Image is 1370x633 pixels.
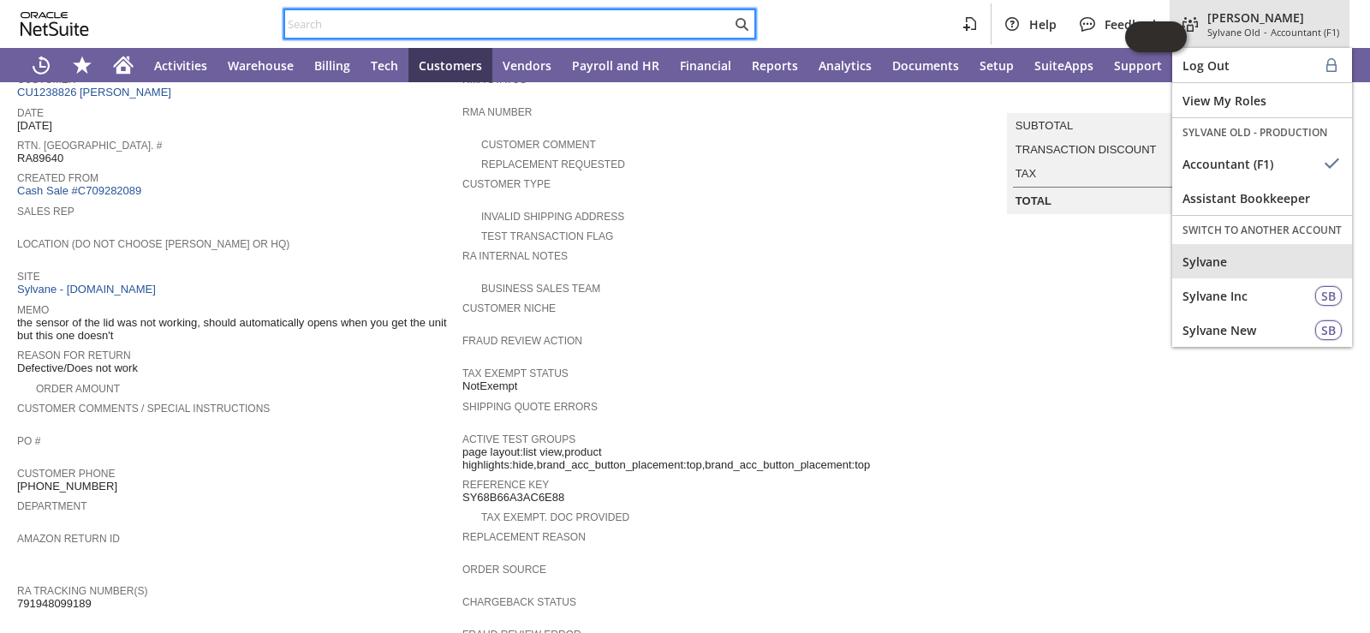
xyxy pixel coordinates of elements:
[481,511,629,523] a: Tax Exempt. Doc Provided
[1029,16,1057,33] span: Help
[462,531,586,543] a: Replacement reason
[462,250,568,262] a: RA Internal Notes
[17,238,289,250] a: Location (Do Not Choose [PERSON_NAME] or HQ)
[31,55,51,75] svg: Recent Records
[1182,322,1301,338] span: Sylvane New
[492,48,562,82] a: Vendors
[742,48,808,82] a: Reports
[314,57,350,74] span: Billing
[1034,57,1093,74] span: SuiteApps
[21,12,89,36] svg: logo
[1105,16,1159,33] span: Feedback
[17,361,138,375] span: Defective/Does not work
[17,403,270,415] a: Customer Comments / Special Instructions
[1172,146,1352,181] a: Accountant (F1)
[17,283,160,296] a: Sylvane - [DOMAIN_NAME]
[1182,190,1342,206] span: Assistant Bookkeeper
[17,585,147,597] a: RA Tracking Number(s)
[1104,48,1172,82] a: Support
[462,379,517,393] span: NotExempt
[1016,194,1051,207] a: Total
[752,57,798,74] span: Reports
[21,48,62,82] a: Recent Records
[72,55,92,75] svg: Shortcuts
[228,57,294,74] span: Warehouse
[17,206,74,218] a: Sales Rep
[503,57,551,74] span: Vendors
[17,140,162,152] a: Rtn. [GEOGRAPHIC_DATA]. #
[36,383,120,395] a: Order Amount
[1172,313,1352,347] a: Sylvane New
[1016,143,1157,156] a: Transaction Discount
[462,564,546,576] a: Order Source
[1024,48,1104,82] a: SuiteApps
[17,480,117,493] span: [PHONE_NUMBER]
[462,445,899,472] span: page layout:list view,product highlights:hide,brand_acc_button_placement:top,brand_acc_button_pla...
[17,435,40,447] a: PO #
[680,57,731,74] span: Financial
[481,230,613,242] a: Test Transaction Flag
[17,468,115,480] a: Customer Phone
[17,597,92,611] span: 791948099189
[462,178,551,190] a: Customer Type
[17,533,120,545] a: Amazon Return ID
[481,211,624,223] a: Invalid Shipping Address
[1182,125,1342,140] label: SYLVANE OLD - PRODUCTION
[1271,26,1339,39] span: Accountant (F1)
[462,433,575,445] a: Active Test Groups
[819,57,872,74] span: Analytics
[17,304,49,316] a: Memo
[1172,48,1352,82] a: Log Out
[462,401,598,413] a: Shipping Quote Errors
[1125,21,1187,52] iframe: Click here to launch Oracle Guided Learning Help Panel
[462,479,549,491] a: Reference Key
[1172,244,1352,278] a: Sylvane
[17,184,141,197] a: Cash Sale #C709282089
[17,119,52,133] span: [DATE]
[808,48,882,82] a: Analytics
[62,48,103,82] div: Shortcuts
[1172,278,1352,313] a: Sylvane Inc
[462,491,564,505] span: SY68B66A3AC6E88
[17,172,98,184] a: Created From
[371,57,398,74] span: Tech
[1156,21,1187,52] span: Oracle Guided Learning Widget. To move around, please hold and drag
[969,48,1024,82] a: Setup
[17,316,454,343] span: the sensor of the lid was not working, should automatically opens when you get the unit but this ...
[572,57,659,74] span: Payroll and HR
[1182,57,1321,74] span: Log Out
[731,14,752,34] svg: Search
[285,14,731,34] input: Search
[113,55,134,75] svg: Home
[980,57,1014,74] span: Setup
[462,302,556,314] a: Customer Niche
[408,48,492,82] a: Customers
[17,107,44,119] a: Date
[17,349,131,361] a: Reason For Return
[462,367,569,379] a: Tax Exempt Status
[1264,26,1267,39] span: -
[1016,119,1073,132] a: Subtotal
[1172,83,1352,117] a: View My Roles
[144,48,217,82] a: Activities
[419,57,482,74] span: Customers
[481,283,600,295] a: Business Sales Team
[1182,156,1321,172] span: Accountant (F1)
[481,158,625,170] a: Replacement Requested
[17,500,87,512] a: Department
[1182,254,1342,270] span: Sylvane
[1172,181,1352,215] a: Assistant Bookkeeper
[1207,26,1260,39] span: Sylvane Old
[670,48,742,82] a: Financial
[562,48,670,82] a: Payroll and HR
[1016,167,1036,180] a: Tax
[462,106,532,118] a: RMA Number
[481,139,596,151] a: Customer Comment
[217,48,304,82] a: Warehouse
[1182,93,1342,109] span: View My Roles
[17,86,176,99] a: CU1238826 [PERSON_NAME]
[304,48,360,82] a: Billing
[154,57,207,74] span: Activities
[1007,86,1219,113] caption: Summary
[17,152,63,165] span: RA89640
